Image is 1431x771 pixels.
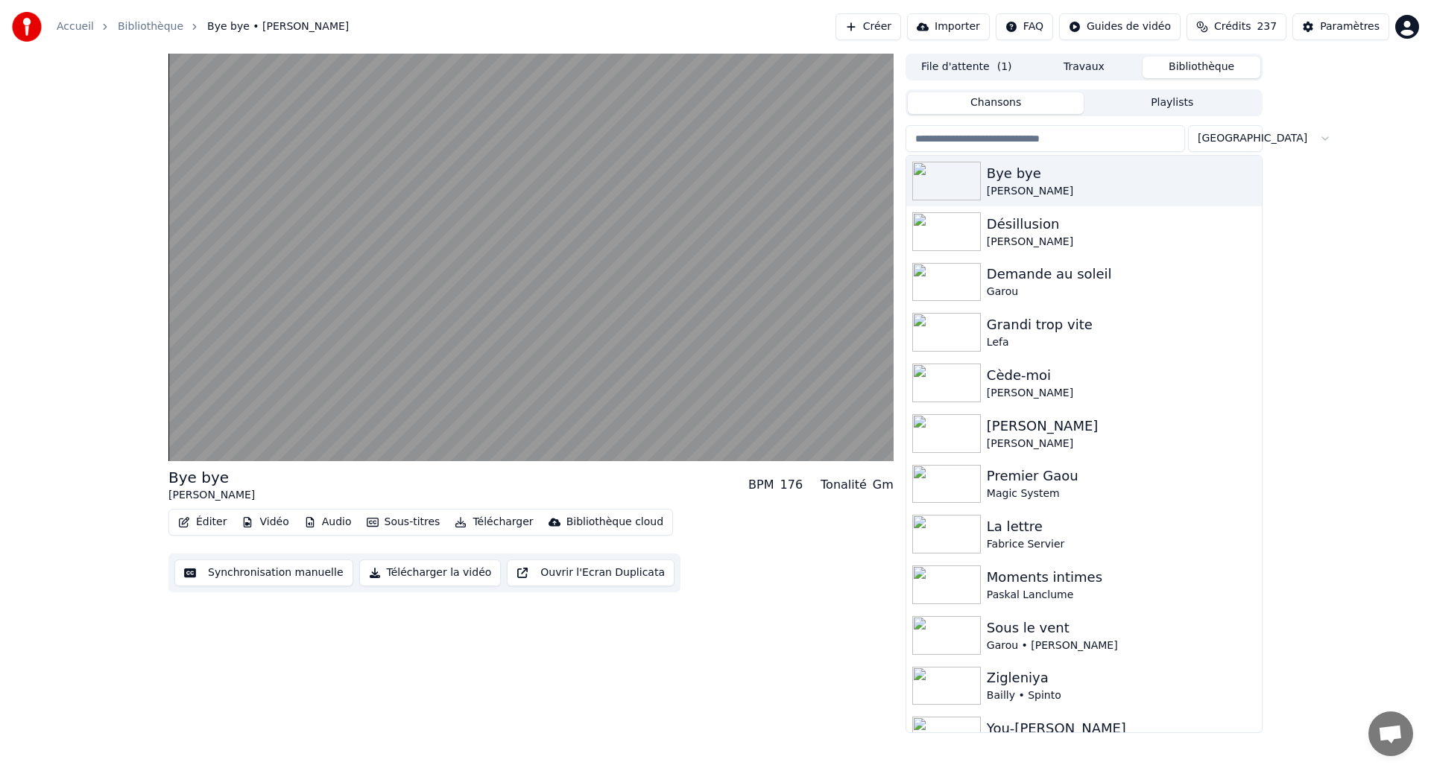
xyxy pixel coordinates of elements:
[835,13,901,40] button: Créer
[908,57,1026,78] button: File d'attente
[987,214,1256,235] div: Désillusion
[1292,13,1389,40] button: Paramètres
[821,476,867,494] div: Tonalité
[1320,19,1380,34] div: Paramètres
[987,516,1256,537] div: La lettre
[987,466,1256,486] div: Premier Gaou
[1187,13,1286,40] button: Crédits237
[987,486,1256,501] div: Magic System
[987,437,1256,451] div: [PERSON_NAME]
[987,416,1256,437] div: [PERSON_NAME]
[172,512,233,533] button: Éditer
[1368,711,1413,756] div: Ouvrir le chat
[168,488,255,503] div: [PERSON_NAME]
[449,512,539,533] button: Télécharger
[174,559,353,586] button: Synchronisation manuelle
[118,19,183,34] a: Bibliothèque
[236,512,294,533] button: Vidéo
[987,163,1256,184] div: Bye bye
[987,264,1256,285] div: Demande au soleil
[207,19,349,34] span: Bye bye • [PERSON_NAME]
[361,512,446,533] button: Sous-titres
[908,92,1084,114] button: Chansons
[987,314,1256,335] div: Grandi trop vite
[987,537,1256,552] div: Fabrice Servier
[1084,92,1260,114] button: Playlists
[168,467,255,488] div: Bye bye
[780,476,803,494] div: 176
[57,19,349,34] nav: breadcrumb
[996,13,1053,40] button: FAQ
[1059,13,1181,40] button: Guides de vidéo
[987,335,1256,350] div: Lefa
[748,476,774,494] div: BPM
[12,12,42,42] img: youka
[566,515,663,530] div: Bibliothèque cloud
[298,512,358,533] button: Audio
[1143,57,1260,78] button: Bibliothèque
[987,667,1256,688] div: Zigleniya
[987,718,1256,739] div: You-[PERSON_NAME]
[987,638,1256,653] div: Garou • [PERSON_NAME]
[987,386,1256,401] div: [PERSON_NAME]
[987,184,1256,199] div: [PERSON_NAME]
[359,559,502,586] button: Télécharger la vidéo
[57,19,94,34] a: Accueil
[907,13,990,40] button: Importer
[987,688,1256,703] div: Bailly • Spinto
[873,476,894,494] div: Gm
[1026,57,1143,78] button: Travaux
[1214,19,1251,34] span: Crédits
[997,60,1012,74] span: ( 1 )
[987,285,1256,299] div: Garou
[1257,19,1277,34] span: 237
[987,365,1256,386] div: Cède-moi
[1198,131,1307,146] span: [GEOGRAPHIC_DATA]
[987,567,1256,588] div: Moments intimes
[987,618,1256,638] div: Sous le vent
[987,588,1256,603] div: Paskal Lanclume
[507,559,675,586] button: Ouvrir l'Ecran Duplicata
[987,235,1256,250] div: [PERSON_NAME]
